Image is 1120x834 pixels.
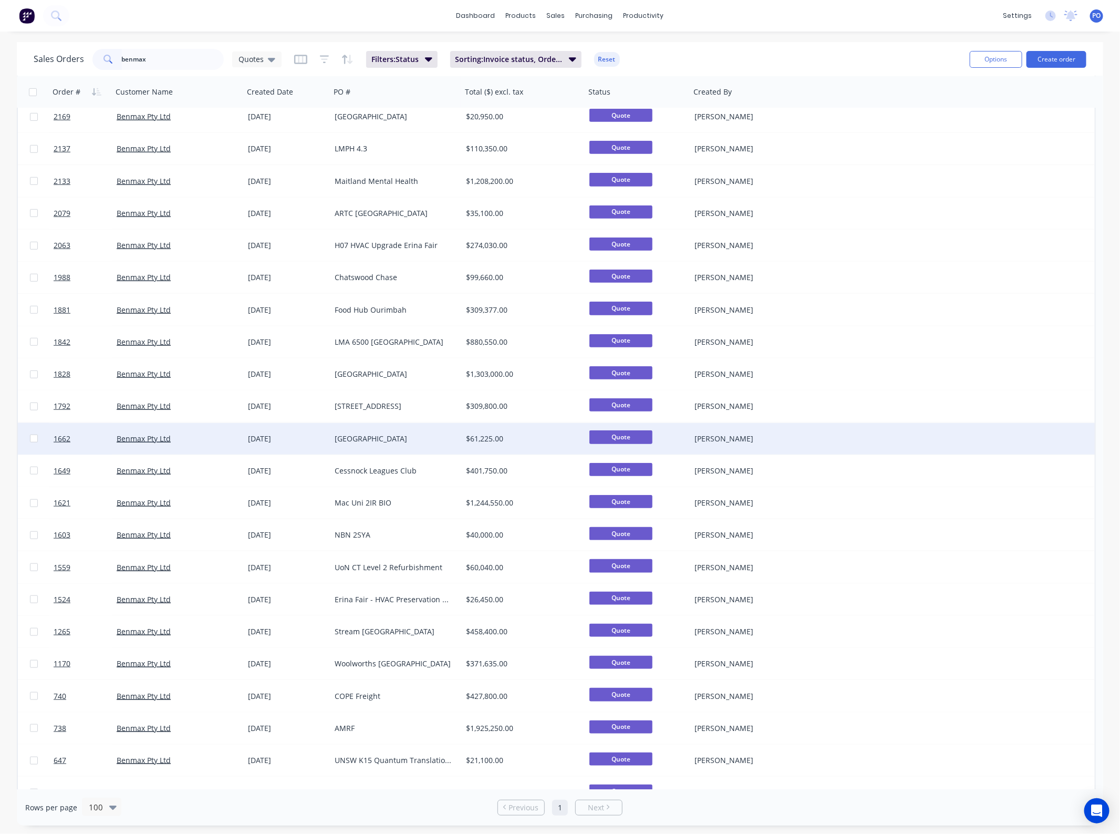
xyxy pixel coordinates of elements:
a: 2079 [54,198,117,229]
span: 2133 [54,176,70,187]
div: [GEOGRAPHIC_DATA] [335,369,451,379]
div: Chatswood Chase [335,272,451,283]
span: 1662 [54,434,70,444]
a: 1649 [54,455,117,487]
div: Mac Uni 2IR BIO [335,498,451,508]
span: Quote [589,205,652,219]
div: Order # [53,87,80,97]
div: products [501,8,542,24]
div: [DATE] [248,658,326,669]
div: [PERSON_NAME] [694,337,811,347]
div: $26,450.00 [466,594,575,605]
a: Benmax Pty Ltd [117,723,171,733]
div: NBN 2SYA [335,530,451,540]
div: ARTC [GEOGRAPHIC_DATA] [335,208,451,219]
div: COPE Freight [335,691,451,702]
a: dashboard [451,8,501,24]
span: Next [588,802,604,813]
div: [STREET_ADDRESS] [335,401,451,411]
span: 1170 [54,658,70,669]
div: [PERSON_NAME] [694,498,811,508]
span: Quote [589,720,652,734]
div: Created By [693,87,732,97]
div: [PERSON_NAME] [694,401,811,411]
span: 2079 [54,208,70,219]
div: [PERSON_NAME] [694,723,811,734]
span: Quote [589,656,652,669]
span: 1265 [54,626,70,637]
div: $401,750.00 [466,466,575,476]
div: $21,100.00 [466,755,575,766]
div: Stream [GEOGRAPHIC_DATA] [335,626,451,637]
div: [DATE] [248,176,326,187]
span: Rows per page [25,802,77,813]
div: LMA 6500 [GEOGRAPHIC_DATA] [335,337,451,347]
div: [PERSON_NAME] [694,208,811,219]
div: purchasing [571,8,618,24]
div: Maitland Mental Health [335,176,451,187]
div: $1,428,200.00 [466,787,575,798]
div: Customer Name [116,87,173,97]
span: 1559 [54,562,70,573]
div: [DATE] [248,111,326,122]
div: [PERSON_NAME] [694,369,811,379]
a: Benmax Pty Ltd [117,337,171,347]
a: Benmax Pty Ltd [117,369,171,379]
a: 2137 [54,133,117,164]
div: $110,350.00 [466,143,575,154]
a: Benmax Pty Ltd [117,208,171,218]
div: $1,208,200.00 [466,176,575,187]
div: $60,040.00 [466,562,575,573]
div: productivity [618,8,669,24]
div: [PERSON_NAME] [694,434,811,444]
div: [PERSON_NAME] [694,755,811,766]
div: [DATE] [248,143,326,154]
button: Filters:Status [366,51,438,68]
span: Quote [589,366,652,379]
a: Benmax Pty Ltd [117,755,171,765]
div: [PERSON_NAME] [694,143,811,154]
span: 2137 [54,143,70,154]
div: [PERSON_NAME] [694,176,811,187]
div: $371,635.00 [466,658,575,669]
div: [DATE] [248,272,326,283]
div: $427,800.00 [466,691,575,702]
div: CTA Club [335,787,451,798]
span: 1524 [54,594,70,605]
a: Benmax Pty Ltd [117,626,171,636]
div: [DATE] [248,787,326,798]
a: Next page [576,802,622,813]
span: Quote [589,688,652,701]
div: UoN CT Level 2 Refurbishment [335,562,451,573]
span: 2063 [54,240,70,251]
div: [DATE] [248,401,326,411]
div: [DATE] [248,530,326,540]
div: $1,925,250.00 [466,723,575,734]
div: [PERSON_NAME] [694,594,811,605]
a: 738 [54,713,117,744]
a: Benmax Pty Ltd [117,240,171,250]
div: $35,100.00 [466,208,575,219]
div: [DATE] [248,466,326,476]
button: Options [970,51,1022,68]
div: [PERSON_NAME] [694,787,811,798]
span: Sorting: Invoice status, Order # [455,54,563,65]
div: [DATE] [248,434,326,444]
a: Benmax Pty Ltd [117,143,171,153]
a: 1828 [54,358,117,390]
div: [PERSON_NAME] [694,626,811,637]
a: Benmax Pty Ltd [117,658,171,668]
span: Quote [589,785,652,798]
div: [PERSON_NAME] [694,272,811,283]
div: AMRF [335,723,451,734]
div: [DATE] [248,723,326,734]
a: 1792 [54,390,117,422]
span: Quote [589,109,652,122]
div: [PERSON_NAME] [694,530,811,540]
a: 1621 [54,487,117,519]
span: Quote [589,141,652,154]
span: 647 [54,755,66,766]
div: H07 HVAC Upgrade Erina Fair [335,240,451,251]
div: [PERSON_NAME] [694,466,811,476]
a: Benmax Pty Ltd [117,272,171,282]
